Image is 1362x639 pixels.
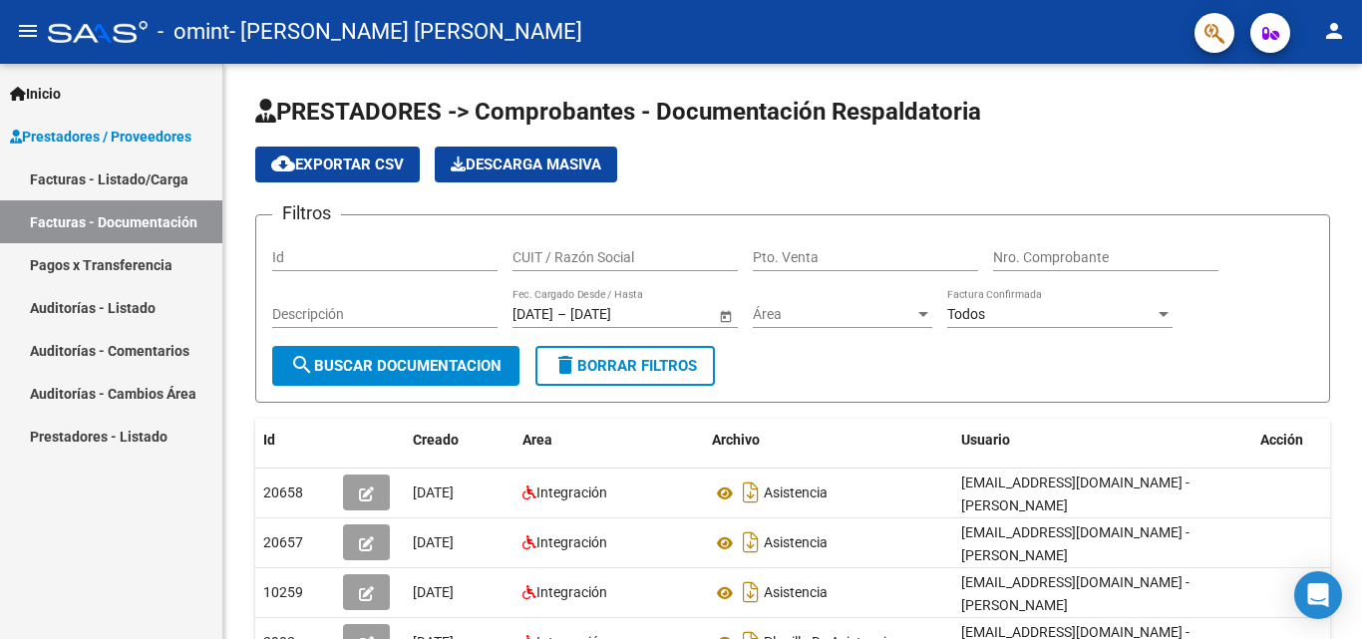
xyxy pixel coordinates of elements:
span: Borrar Filtros [553,357,697,375]
span: 20658 [263,484,303,500]
span: Acción [1260,432,1303,448]
i: Descargar documento [738,526,764,558]
mat-icon: cloud_download [271,152,295,175]
datatable-header-cell: Acción [1252,419,1352,462]
span: Prestadores / Proveedores [10,126,191,148]
mat-icon: search [290,353,314,377]
datatable-header-cell: Usuario [953,419,1252,462]
mat-icon: person [1322,19,1346,43]
div: Open Intercom Messenger [1294,571,1342,619]
span: Asistencia [764,485,828,501]
input: Fecha fin [570,306,668,323]
i: Descargar documento [738,576,764,608]
span: Descarga Masiva [451,156,601,173]
span: Integración [536,484,607,500]
span: [EMAIL_ADDRESS][DOMAIN_NAME] - [PERSON_NAME] [961,524,1190,563]
span: Integración [536,584,607,600]
span: Asistencia [764,585,828,601]
span: PRESTADORES -> Comprobantes - Documentación Respaldatoria [255,98,981,126]
span: Inicio [10,83,61,105]
span: 10259 [263,584,303,600]
span: [DATE] [413,484,454,500]
button: Exportar CSV [255,147,420,182]
span: - omint [158,10,229,54]
span: Área [753,306,914,323]
span: Buscar Documentacion [290,357,502,375]
i: Descargar documento [738,477,764,508]
span: Creado [413,432,459,448]
span: [DATE] [413,584,454,600]
button: Borrar Filtros [535,346,715,386]
mat-icon: menu [16,19,40,43]
button: Buscar Documentacion [272,346,519,386]
button: Open calendar [715,305,736,326]
span: – [557,306,566,323]
span: Archivo [712,432,760,448]
button: Descarga Masiva [435,147,617,182]
span: Exportar CSV [271,156,404,173]
span: 20657 [263,534,303,550]
span: [EMAIL_ADDRESS][DOMAIN_NAME] - [PERSON_NAME] [961,475,1190,513]
h3: Filtros [272,199,341,227]
mat-icon: delete [553,353,577,377]
span: Integración [536,534,607,550]
span: Id [263,432,275,448]
datatable-header-cell: Creado [405,419,514,462]
datatable-header-cell: Area [514,419,704,462]
span: Area [522,432,552,448]
input: Fecha inicio [512,306,553,323]
span: Asistencia [764,535,828,551]
span: [DATE] [413,534,454,550]
span: Usuario [961,432,1010,448]
datatable-header-cell: Id [255,419,335,462]
span: [EMAIL_ADDRESS][DOMAIN_NAME] - [PERSON_NAME] [961,574,1190,613]
datatable-header-cell: Archivo [704,419,953,462]
span: Todos [947,306,985,322]
app-download-masive: Descarga masiva de comprobantes (adjuntos) [435,147,617,182]
span: - [PERSON_NAME] [PERSON_NAME] [229,10,582,54]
